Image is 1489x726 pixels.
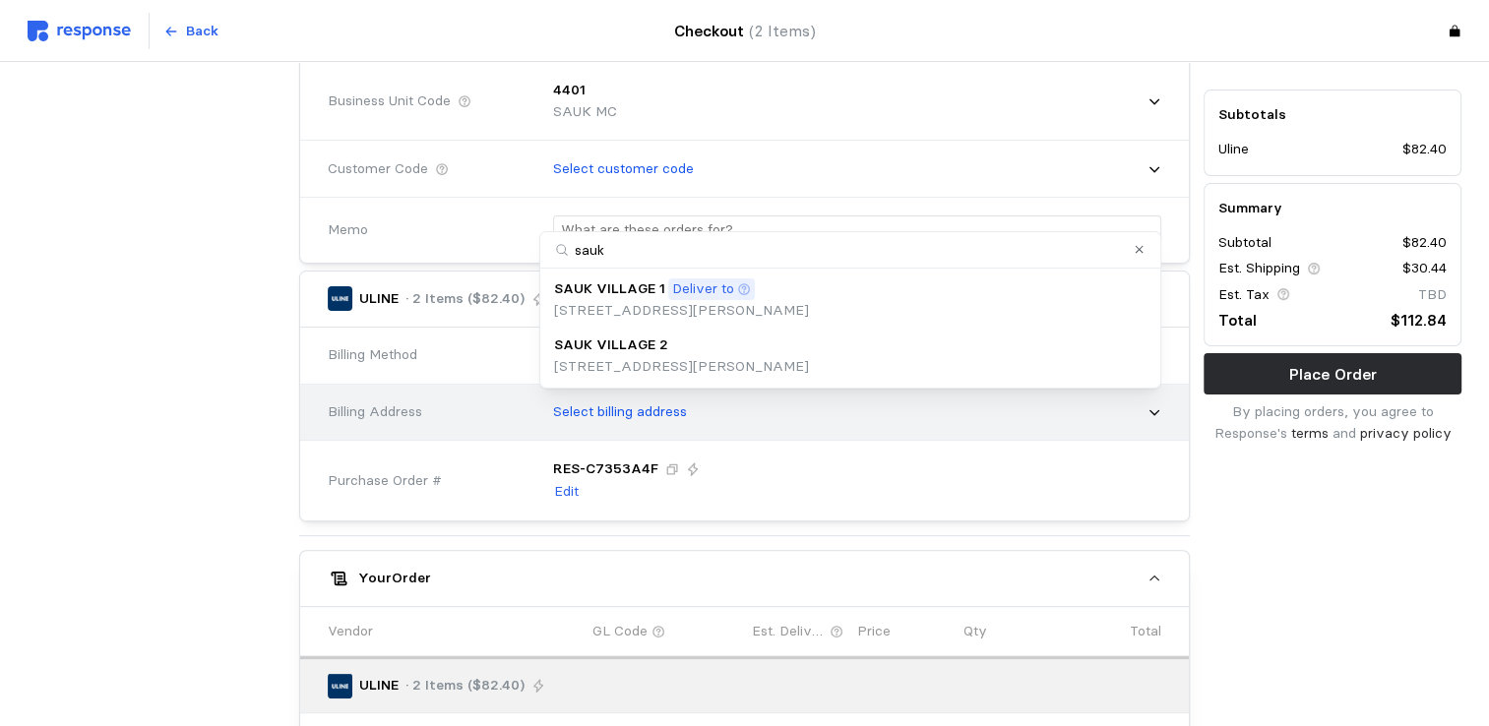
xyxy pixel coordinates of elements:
[592,621,648,642] p: GL Code
[554,278,665,300] p: SAUK VILLAGE 1
[1402,259,1447,280] p: $30.44
[300,551,1189,606] button: YourOrder
[153,13,229,50] button: Back
[1204,401,1461,444] p: By placing orders, you agree to Response's and
[674,19,816,43] h4: Checkout
[752,621,827,642] p: Est. Delivery
[358,568,431,588] h5: Your Order
[1204,353,1461,394] button: Place Order
[1218,198,1447,218] h5: Summary
[554,481,579,503] p: Edit
[1218,104,1447,125] h5: Subtotals
[328,470,442,492] span: Purchase Order #
[1130,241,1148,260] button: Clear value
[1418,284,1447,306] p: TBD
[1289,362,1377,387] p: Place Order
[554,300,809,322] p: [STREET_ADDRESS][PERSON_NAME]
[1360,424,1452,442] a: privacy policy
[554,334,668,356] p: SAUK VILLAGE 2
[1218,232,1272,254] p: Subtotal
[186,21,218,42] p: Back
[561,216,1153,245] input: What are these orders for?
[328,158,428,180] span: Customer Code
[28,21,131,41] img: svg%3e
[672,278,734,300] p: Deliver to
[540,232,1160,269] input: Search
[1218,259,1300,280] p: Est. Shipping
[1291,424,1329,442] a: terms
[328,401,422,423] span: Billing Address
[553,401,687,423] p: Select billing address
[405,675,525,696] p: · 2 Items ($82.40)
[1391,308,1447,333] p: $112.84
[553,80,586,101] p: 4401
[553,458,658,480] p: RES-C7353A4F
[328,91,451,112] span: Business Unit Code
[405,288,525,310] p: · 2 Items ($82.40)
[300,272,1189,327] button: ULINE· 2 Items ($82.40)
[359,675,399,696] p: ULINE
[1130,621,1161,642] p: Total
[359,288,399,310] p: ULINE
[554,356,809,378] p: [STREET_ADDRESS][PERSON_NAME]
[300,328,1189,520] div: ULINE· 2 Items ($82.40)
[857,621,891,642] p: Price
[328,344,417,366] span: Billing Method
[1218,140,1249,161] p: Uline
[1402,140,1447,161] p: $82.40
[553,480,580,504] button: Edit
[963,621,987,642] p: Qty
[749,22,816,40] span: (2 Items)
[328,219,368,241] span: Memo
[553,101,617,123] p: SAUK MC
[553,158,694,180] p: Select customer code
[1402,232,1447,254] p: $82.40
[1218,284,1270,306] p: Est. Tax
[328,621,373,642] p: Vendor
[1218,308,1257,333] p: Total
